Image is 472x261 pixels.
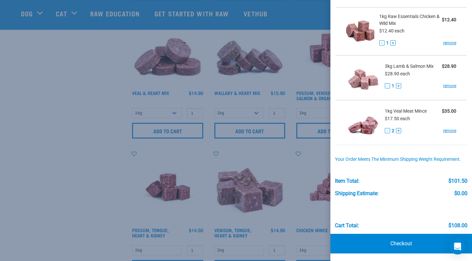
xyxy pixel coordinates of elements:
[379,40,384,46] button: -
[346,61,380,95] img: Lamb & Salmon Mix
[385,116,410,121] span: $17.50 each
[448,178,467,184] div: $101.50
[450,239,465,254] div: Open Intercom Messenger
[335,191,379,196] div: Shipping Estimate:
[442,17,456,22] strong: $12.40
[379,28,404,33] span: $12.40 each
[386,40,389,47] span: 1
[346,13,374,47] img: Raw Essentials Chicken & Wild Mix
[379,13,442,27] span: 1kg Raw Essentials Chicken & Wild Mix
[443,128,456,134] a: remove
[396,83,401,88] button: +
[385,71,410,76] span: $28.90 each
[385,83,390,88] button: -
[390,40,396,46] button: +
[392,127,394,134] span: 2
[330,234,472,253] a: Checkout
[392,83,394,89] span: 1
[385,128,390,133] button: -
[346,106,380,140] img: Veal Meat Mince
[442,108,456,114] strong: $35.00
[385,63,434,70] span: 3kg Lamb & Salmon Mix
[335,223,359,229] div: Cart total:
[335,178,360,184] div: Item Total:
[396,128,401,133] button: +
[443,83,456,89] a: remove
[454,191,467,196] div: $0.00
[443,40,456,46] a: remove
[448,223,467,229] div: $108.00
[442,64,456,69] strong: $28.90
[335,157,468,162] div: Your order meets the minimum shipping weight requirement.
[385,108,427,115] span: 1kg Veal Meat Mince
